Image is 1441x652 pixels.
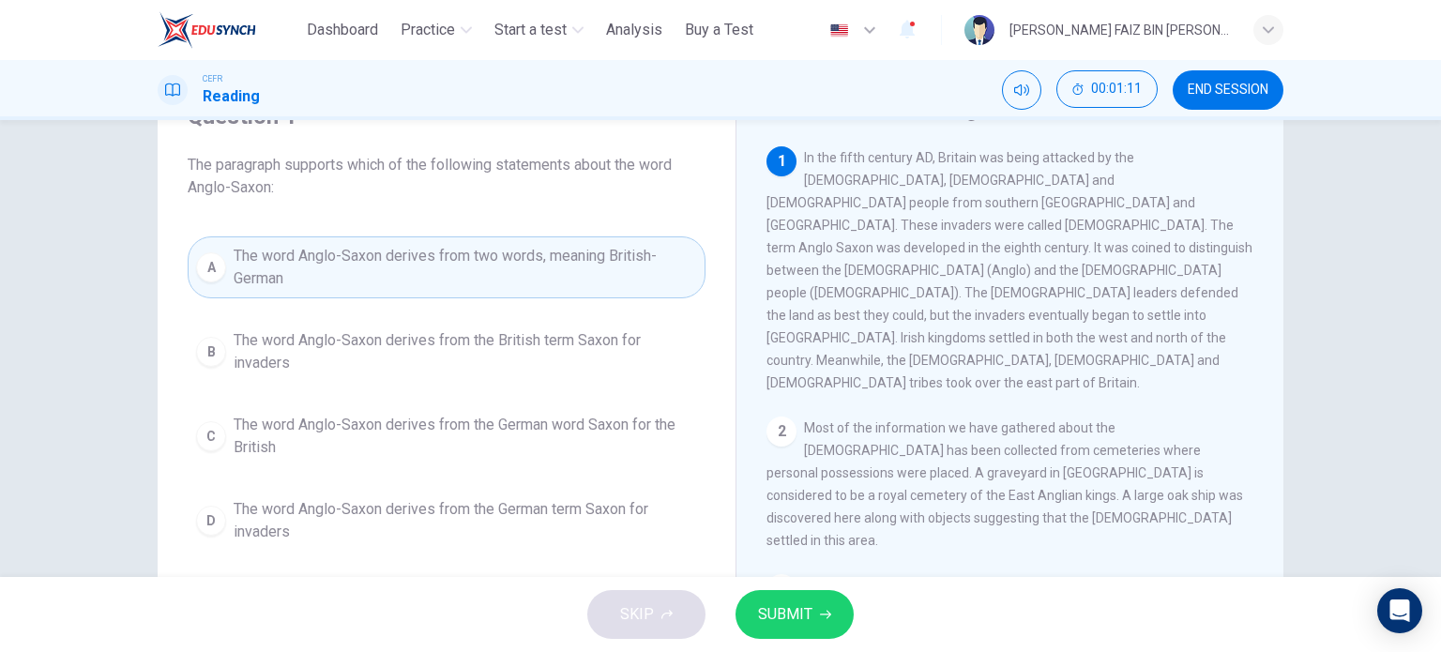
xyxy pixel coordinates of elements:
button: DThe word Anglo-Saxon derives from the German term Saxon for invaders [188,490,705,552]
div: 1 [766,146,796,176]
span: The word Anglo-Saxon derives from the German word Saxon for the British [234,414,697,459]
span: END SESSION [1188,83,1268,98]
div: Mute [1002,70,1041,110]
div: B [196,337,226,367]
div: 3 [766,574,796,604]
span: CEFR [203,72,222,85]
span: Dashboard [307,19,378,41]
div: C [196,421,226,451]
h1: Reading [203,85,260,108]
button: AThe word Anglo-Saxon derives from two words, meaning British-German [188,236,705,298]
span: Buy a Test [685,19,753,41]
img: Profile picture [964,15,994,45]
span: 00:01:11 [1091,82,1142,97]
button: END SESSION [1173,70,1283,110]
button: CThe word Anglo-Saxon derives from the German word Saxon for the British [188,405,705,467]
span: The paragraph supports which of the following statements about the word Anglo-Saxon: [188,154,705,199]
button: Start a test [487,13,591,47]
span: The word Anglo-Saxon derives from the German term Saxon for invaders [234,498,697,543]
span: Most of the information we have gathered about the [DEMOGRAPHIC_DATA] has been collected from cem... [766,420,1243,548]
span: Analysis [606,19,662,41]
button: Dashboard [299,13,386,47]
button: Buy a Test [677,13,761,47]
button: Analysis [599,13,670,47]
div: Open Intercom Messenger [1377,588,1422,633]
button: BThe word Anglo-Saxon derives from the British term Saxon for invaders [188,321,705,383]
span: The word Anglo-Saxon derives from two words, meaning British-German [234,245,697,290]
button: SUBMIT [736,590,854,639]
div: 2 [766,417,796,447]
span: The word Anglo-Saxon derives from the British term Saxon for invaders [234,329,697,374]
span: SUBMIT [758,601,812,628]
img: en [827,23,851,38]
span: Start a test [494,19,567,41]
button: 00:01:11 [1056,70,1158,108]
a: ELTC logo [158,11,299,49]
img: ELTC logo [158,11,256,49]
button: Practice [393,13,479,47]
span: Practice [401,19,455,41]
div: D [196,506,226,536]
div: A [196,252,226,282]
span: In the fifth century AD, Britain was being attacked by the [DEMOGRAPHIC_DATA], [DEMOGRAPHIC_DATA]... [766,150,1252,390]
div: Hide [1056,70,1158,110]
div: [PERSON_NAME] FAIZ BIN [PERSON_NAME] [1009,19,1231,41]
